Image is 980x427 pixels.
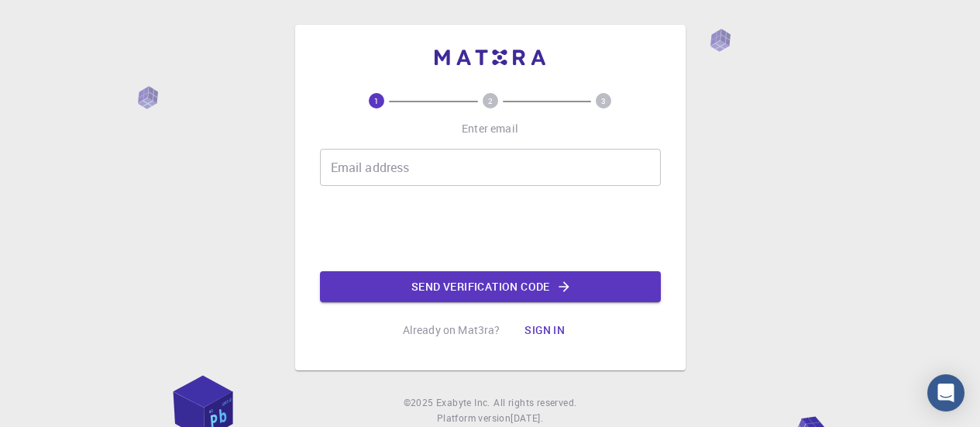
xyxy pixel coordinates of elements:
text: 1 [374,95,379,106]
a: [DATE]. [511,411,543,426]
button: Send verification code [320,271,661,302]
p: Enter email [462,121,518,136]
span: All rights reserved. [493,395,576,411]
span: Platform version [437,411,511,426]
span: [DATE] . [511,412,543,424]
text: 3 [601,95,606,106]
button: Sign in [512,315,577,346]
div: Open Intercom Messenger [927,374,965,412]
span: Exabyte Inc. [436,396,490,408]
iframe: reCAPTCHA [373,198,608,259]
span: © 2025 [404,395,436,411]
a: Exabyte Inc. [436,395,490,411]
text: 2 [488,95,493,106]
p: Already on Mat3ra? [403,322,500,338]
